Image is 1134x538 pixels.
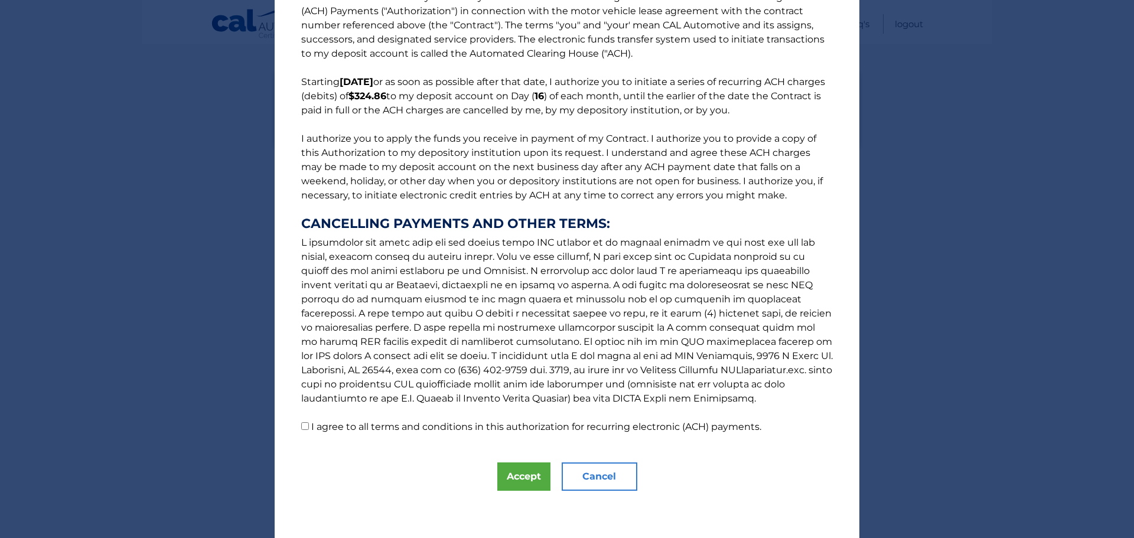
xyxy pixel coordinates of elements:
b: [DATE] [340,76,373,87]
button: Accept [497,462,550,491]
button: Cancel [562,462,637,491]
b: $324.86 [348,90,386,102]
strong: CANCELLING PAYMENTS AND OTHER TERMS: [301,217,833,231]
label: I agree to all terms and conditions in this authorization for recurring electronic (ACH) payments. [311,421,761,432]
b: 16 [535,90,544,102]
